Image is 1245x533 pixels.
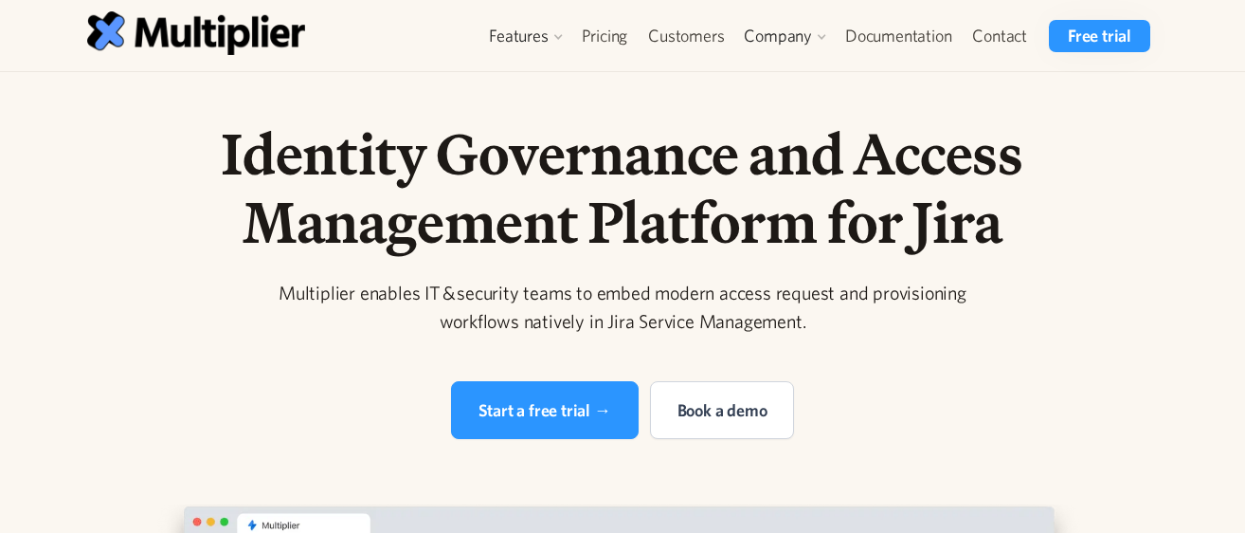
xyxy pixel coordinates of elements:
div: Book a demo [677,397,767,423]
a: Book a demo [650,381,795,439]
div: Company [744,25,812,47]
div: Features [489,25,548,47]
a: Start a free trial → [451,381,639,439]
a: Free trial [1049,20,1150,52]
a: Contact [962,20,1037,52]
a: Customers [638,20,734,52]
div: Features [479,20,570,52]
div: Start a free trial → [478,397,611,423]
a: Documentation [835,20,962,52]
div: Company [734,20,835,52]
div: Multiplier enables IT & security teams to embed modern access request and provisioning workflows ... [259,279,986,336]
h1: Identity Governance and Access Management Platform for Jira [137,119,1108,256]
a: Pricing [571,20,639,52]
